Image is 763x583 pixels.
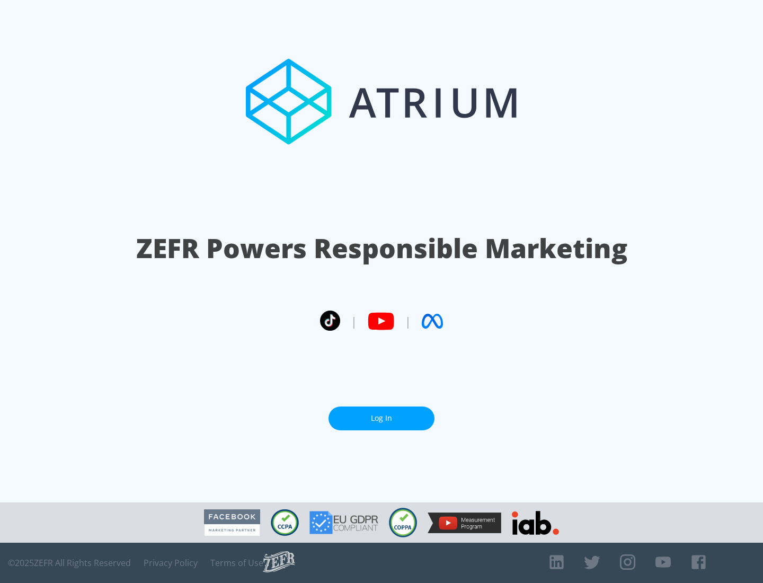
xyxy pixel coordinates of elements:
img: COPPA Compliant [389,508,417,537]
a: Privacy Policy [144,558,198,568]
span: © 2025 ZEFR All Rights Reserved [8,558,131,568]
h1: ZEFR Powers Responsible Marketing [136,230,627,267]
span: | [405,313,411,329]
img: YouTube Measurement Program [428,513,501,533]
a: Log In [329,407,434,430]
img: IAB [512,511,559,535]
a: Terms of Use [210,558,263,568]
img: CCPA Compliant [271,509,299,536]
img: GDPR Compliant [309,511,378,534]
span: | [351,313,357,329]
img: Facebook Marketing Partner [204,509,260,536]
